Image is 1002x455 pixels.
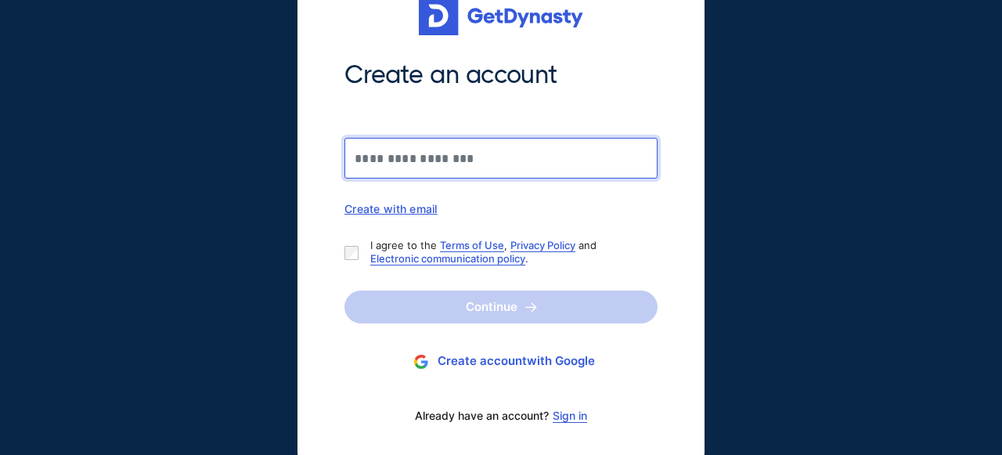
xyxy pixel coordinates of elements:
span: Create an account [344,59,658,92]
a: Terms of Use [440,239,504,251]
button: Create accountwith Google [344,347,658,376]
a: Privacy Policy [510,239,575,251]
a: Sign in [553,410,587,422]
div: Already have an account? [344,399,658,432]
p: I agree to the , and . [370,239,645,265]
div: Create with email [344,202,658,215]
a: Electronic communication policy [370,252,525,265]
